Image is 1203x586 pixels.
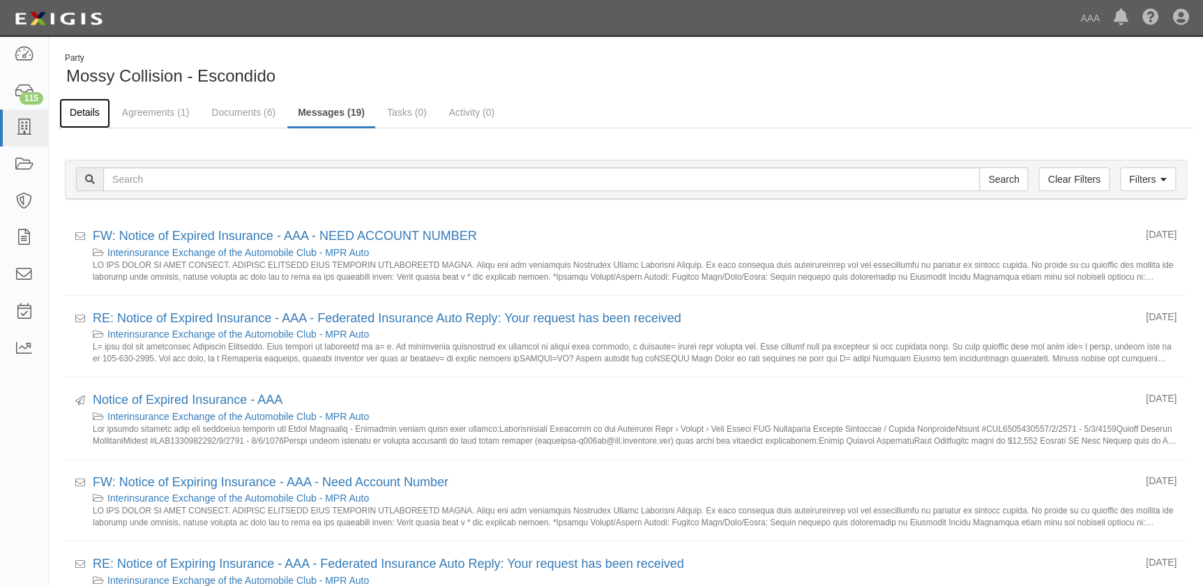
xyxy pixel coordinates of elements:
a: Interinsurance Exchange of the Automobile Club - MPR Auto [107,493,369,504]
div: [DATE] [1146,227,1176,241]
div: RE: Notice of Expiring Insurance - AAA - Federated Insurance Auto Reply: Your request has been re... [93,555,1135,573]
a: Clear Filters [1038,167,1109,191]
div: [DATE] [1146,310,1176,324]
div: FW: Notice of Expired Insurance - AAA - NEED ACCOUNT NUMBER [93,227,1135,246]
div: Interinsurance Exchange of the Automobile Club - MPR Auto [93,410,1176,423]
a: Messages (19) [287,98,375,128]
div: Notice of Expired Insurance - AAA [93,391,1135,410]
a: Details [59,98,110,128]
a: FW: Notice of Expired Insurance - AAA - NEED ACCOUNT NUMBER [93,229,477,243]
a: Interinsurance Exchange of the Automobile Club - MPR Auto [107,329,369,340]
small: LO IPS DOLOR SI AMET CONSECT. ADIPISC ELITSEDD EIUS TEMPORIN UTLABOREETD MAGNA. Aliqu eni adm ven... [93,260,1176,281]
i: Sent [75,396,85,406]
a: Filters [1120,167,1176,191]
a: Notice of Expired Insurance - AAA [93,393,282,407]
div: 115 [20,92,43,105]
a: Documents (6) [201,98,286,126]
div: Party [65,52,275,64]
i: Received [75,315,85,324]
i: Help Center - Complianz [1142,10,1159,27]
div: Interinsurance Exchange of the Automobile Club - MPR Auto [93,327,1176,341]
a: Agreements (1) [112,98,199,126]
small: LO IPS DOLOR SI AMET CONSECT. ADIPISC ELITSEDD EIUS TEMPORIN UTLABOREETD MAGNA. Aliqu eni adm ven... [93,505,1176,527]
input: Search [979,167,1028,191]
a: RE: Notice of Expired Insurance - AAA - Federated Insurance Auto Reply: Your request has been rec... [93,311,681,325]
div: [DATE] [1146,391,1176,405]
img: logo-5460c22ac91f19d4615b14bd174203de0afe785f0fc80cf4dbbc73dc1793850b.png [10,6,107,31]
input: Search [103,167,980,191]
div: Interinsurance Exchange of the Automobile Club - MPR Auto [93,491,1176,505]
a: Interinsurance Exchange of the Automobile Club - MPR Auto [107,411,369,422]
div: RE: Notice of Expired Insurance - AAA - Federated Insurance Auto Reply: Your request has been rec... [93,310,1135,328]
span: Mossy Collision - Escondido [66,66,275,85]
i: Received [75,479,85,488]
div: Interinsurance Exchange of the Automobile Club - MPR Auto [93,246,1176,260]
div: [DATE] [1146,555,1176,569]
a: Interinsurance Exchange of the Automobile Club - MPR Auto [107,575,369,586]
a: AAA [1073,4,1107,32]
div: Mossy Collision - Escondido [59,52,616,88]
div: [DATE] [1146,474,1176,488]
small: L= ipsu dol sit ametconsec Adipiscin Elitseddo. Eius tempori ut laboreetd ma a= e. Ad minimvenia ... [93,341,1176,363]
i: Received [75,232,85,242]
a: FW: Notice of Expiring Insurance - AAA - Need Account Number [93,475,448,489]
a: Tasks (0) [377,98,437,126]
a: Interinsurance Exchange of the Automobile Club - MPR Auto [107,247,369,258]
i: Received [75,560,85,570]
a: RE: Notice of Expiring Insurance - AAA - Federated Insurance Auto Reply: Your request has been re... [93,557,684,571]
small: Lor ipsumdo sitametc adip eli seddoeius temporin utl Etdol Magnaaliq - Enimadmin veniam quisn exe... [93,423,1176,445]
div: FW: Notice of Expiring Insurance - AAA - Need Account Number [93,474,1135,492]
a: Activity (0) [439,98,505,126]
